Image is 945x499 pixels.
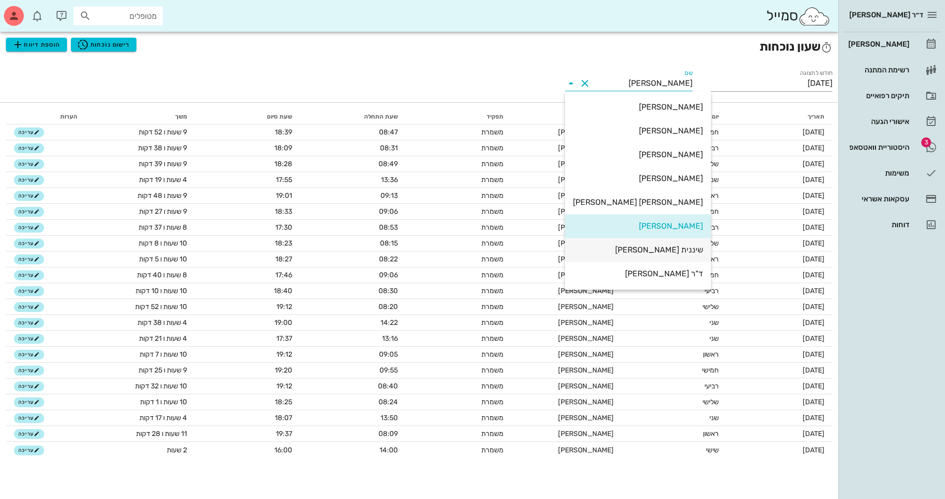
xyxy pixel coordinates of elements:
[406,315,511,331] td: משמרת
[14,413,44,423] button: עריכה
[274,446,292,454] span: 16:00
[803,398,824,406] span: [DATE]
[558,446,614,454] span: [PERSON_NAME]
[406,251,511,267] td: משמרת
[14,191,44,201] button: עריכה
[14,223,44,233] button: עריכה
[558,382,614,390] span: [PERSON_NAME]
[406,125,511,140] td: משמרת
[487,113,504,120] span: תפקיד
[803,318,824,327] span: [DATE]
[803,350,824,359] span: [DATE]
[138,160,187,168] span: 9 שעות ו 39 דקות
[558,239,614,248] span: [PERSON_NAME]
[14,286,44,296] button: עריכה
[803,446,824,454] span: [DATE]
[800,69,832,77] label: חודש לתצוגה
[573,126,703,135] div: [PERSON_NAME]
[12,39,61,51] span: הוספת דיווח
[406,299,511,315] td: משמרת
[276,303,292,311] span: 19:12
[558,303,614,311] span: [PERSON_NAME]
[803,239,824,248] span: [DATE]
[406,109,511,125] th: תפקיד: לא ממוין. לחץ למיון לפי סדר עולה. הפעל למיון עולה.
[137,318,187,327] span: 4 שעות ו 38 דקות
[558,318,614,327] span: [PERSON_NAME]
[137,271,187,279] span: 8 שעות ו 40 דקות
[138,223,187,232] span: 8 שעות ו 37 דקות
[803,176,824,184] span: [DATE]
[135,382,187,390] span: 10 שעות ו 32 דקות
[18,209,40,215] span: עריכה
[808,113,824,120] span: תאריך
[275,414,292,422] span: 18:07
[18,304,40,310] span: עריכה
[842,213,941,237] a: דוחות
[140,398,187,406] span: 10 שעות ו 1 דקות
[14,318,44,328] button: עריכה
[803,144,824,152] span: [DATE]
[558,430,614,438] span: [PERSON_NAME]
[138,144,187,152] span: 9 שעות ו 38 דקות
[712,113,719,120] span: יום
[14,397,44,407] button: עריכה
[18,129,40,135] span: עריכה
[139,350,187,359] span: 10 שעות ו 7 דקות
[846,92,909,100] div: תיקים רפואיים
[60,113,77,120] span: הערות
[406,220,511,236] td: משמרת
[803,207,824,216] span: [DATE]
[573,269,703,278] div: ד"ר [PERSON_NAME]
[276,350,292,359] span: 19:12
[406,442,511,458] td: משמרת
[703,350,719,359] span: ראשון
[18,241,40,247] span: עריכה
[558,271,614,279] span: [PERSON_NAME]
[14,445,44,455] button: עריכה
[18,272,40,278] span: עריכה
[139,414,187,422] span: 4 שעות ו 17 דקות
[275,207,292,216] span: 18:33
[380,191,398,200] span: 09:13
[14,270,44,280] button: עריכה
[18,383,40,389] span: עריכה
[275,398,292,406] span: 18:25
[803,255,824,263] span: [DATE]
[803,223,824,232] span: [DATE]
[135,303,187,311] span: 10 שעות ו 52 דקות
[274,318,292,327] span: 19:00
[276,191,292,200] span: 19:01
[267,113,292,120] span: שעת סיום
[14,175,44,185] button: עריכה
[139,176,187,184] span: 4 שעות ו 19 דקות
[379,128,398,136] span: 08:47
[18,145,40,151] span: עריכה
[704,144,719,152] span: רביעי
[558,223,614,232] span: [PERSON_NAME]
[276,334,292,343] span: 17:37
[709,414,719,422] span: שני
[380,144,398,152] span: 08:31
[803,382,824,390] span: [DATE]
[275,239,292,248] span: 18:23
[18,288,40,294] span: עריכה
[379,255,398,263] span: 08:22
[379,271,398,279] span: 09:06
[766,5,830,27] div: סמייל
[18,320,40,326] span: עריכה
[378,160,398,168] span: 08:49
[803,271,824,279] span: [DATE]
[139,334,187,343] span: 4 שעות ו 21 דקות
[558,144,614,152] span: [PERSON_NAME]
[846,169,909,177] div: משימות
[275,223,292,232] span: 17:30
[167,446,187,454] span: 2 שעות
[709,334,719,343] span: שני
[378,430,398,438] span: 08:09
[573,102,703,112] div: [PERSON_NAME]
[14,143,44,153] button: עריכה
[14,381,44,391] button: עריכה
[573,221,703,231] div: [PERSON_NAME]
[558,398,614,406] span: [PERSON_NAME]
[846,40,909,48] div: [PERSON_NAME]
